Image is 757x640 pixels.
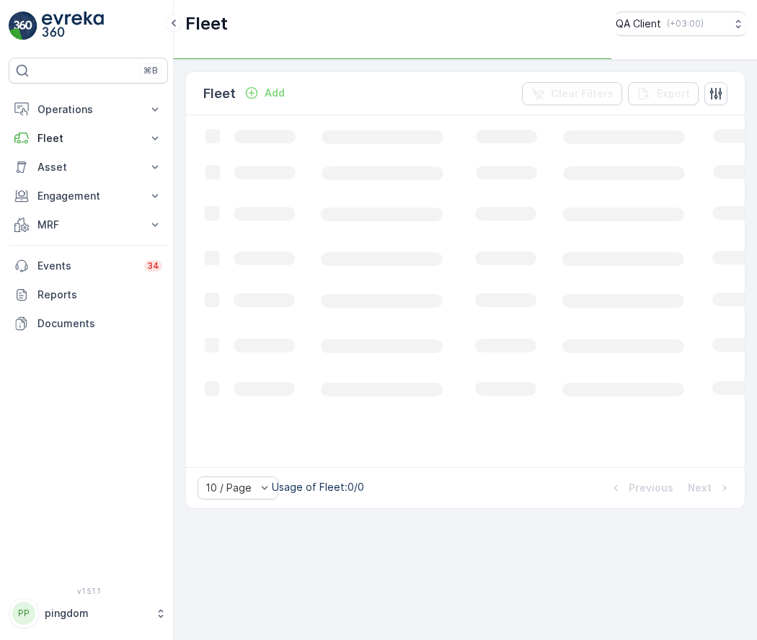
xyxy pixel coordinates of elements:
[37,102,139,117] p: Operations
[9,252,168,280] a: Events34
[9,309,168,338] a: Documents
[9,182,168,210] button: Engagement
[9,124,168,153] button: Fleet
[9,12,37,40] img: logo
[37,189,139,203] p: Engagement
[629,481,673,495] p: Previous
[657,86,690,101] p: Export
[616,12,745,36] button: QA Client(+03:00)
[37,316,162,331] p: Documents
[42,12,104,40] img: logo_light-DOdMpM7g.png
[37,160,139,174] p: Asset
[272,480,364,494] p: Usage of Fleet : 0/0
[616,17,661,31] p: QA Client
[522,82,622,105] button: Clear Filters
[9,210,168,239] button: MRF
[686,479,733,497] button: Next
[688,481,712,495] p: Next
[9,587,168,595] span: v 1.51.1
[9,153,168,182] button: Asset
[667,18,704,30] p: ( +03:00 )
[37,218,139,232] p: MRF
[265,86,285,100] p: Add
[45,606,148,621] p: pingdom
[9,280,168,309] a: Reports
[37,259,136,273] p: Events
[9,598,168,628] button: PPpingdom
[203,84,236,104] p: Fleet
[143,65,158,76] p: ⌘B
[628,82,699,105] button: Export
[37,288,162,302] p: Reports
[239,84,291,102] button: Add
[147,260,159,272] p: 34
[37,131,139,146] p: Fleet
[9,95,168,124] button: Operations
[551,86,614,101] p: Clear Filters
[12,602,35,625] div: PP
[607,479,675,497] button: Previous
[185,12,228,35] p: Fleet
